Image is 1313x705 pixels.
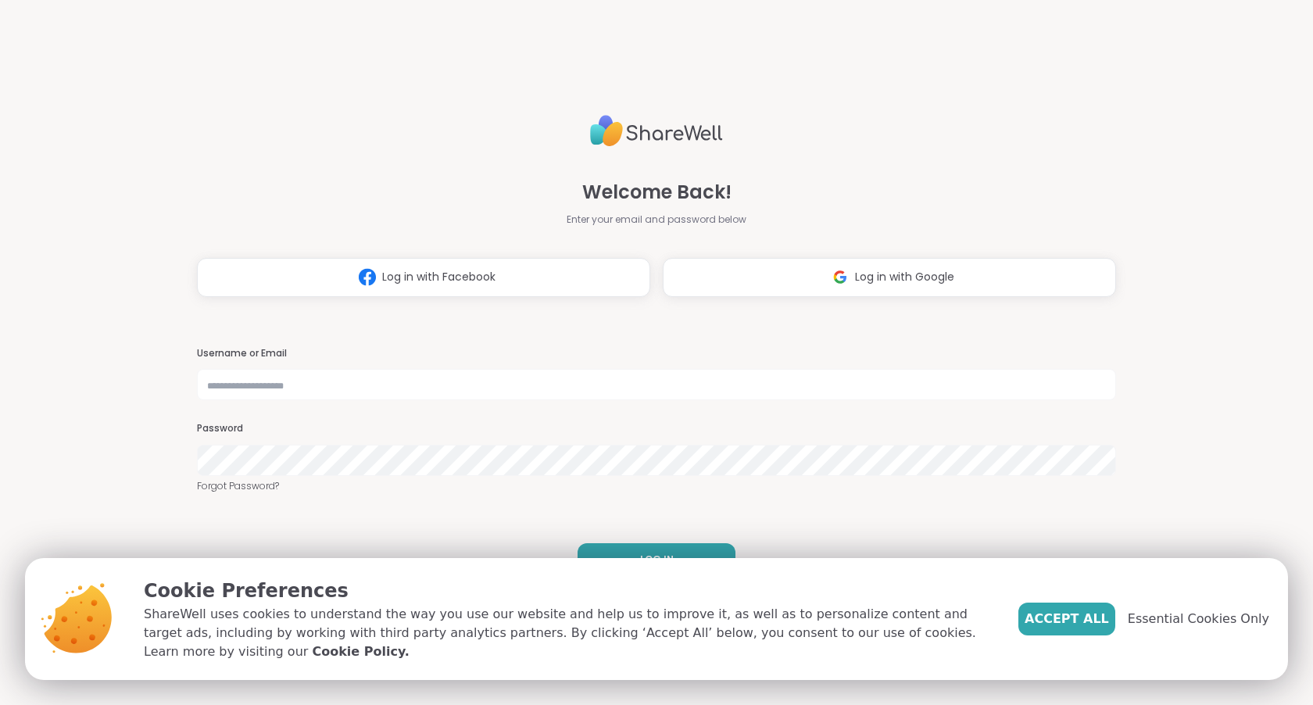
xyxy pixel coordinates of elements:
[352,263,382,292] img: ShareWell Logomark
[825,263,855,292] img: ShareWell Logomark
[312,642,409,661] a: Cookie Policy.
[144,605,993,661] p: ShareWell uses cookies to understand the way you use our website and help us to improve it, as we...
[640,553,674,567] span: LOG IN
[144,577,993,605] p: Cookie Preferences
[197,479,1116,493] a: Forgot Password?
[382,269,496,285] span: Log in with Facebook
[1018,603,1115,635] button: Accept All
[567,213,746,227] span: Enter your email and password below
[578,543,735,576] button: LOG IN
[855,269,954,285] span: Log in with Google
[197,422,1116,435] h3: Password
[1128,610,1269,628] span: Essential Cookies Only
[197,347,1116,360] h3: Username or Email
[197,258,650,297] button: Log in with Facebook
[590,109,723,153] img: ShareWell Logo
[1025,610,1109,628] span: Accept All
[582,178,732,206] span: Welcome Back!
[663,258,1116,297] button: Log in with Google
